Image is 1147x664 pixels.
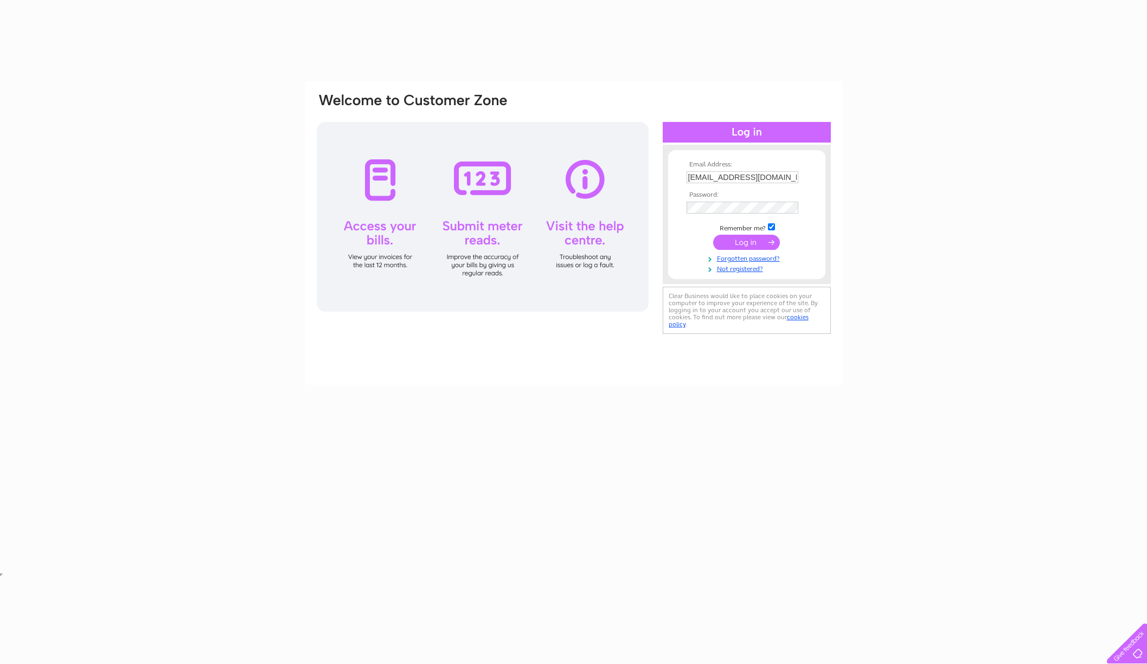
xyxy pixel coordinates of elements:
a: Not registered? [687,263,810,273]
td: Remember me? [684,222,810,233]
th: Password: [684,191,810,199]
input: Submit [713,235,780,250]
th: Email Address: [684,161,810,169]
a: cookies policy [669,313,809,328]
a: Forgotten password? [687,253,810,263]
div: Clear Business would like to place cookies on your computer to improve your experience of the sit... [663,287,831,334]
